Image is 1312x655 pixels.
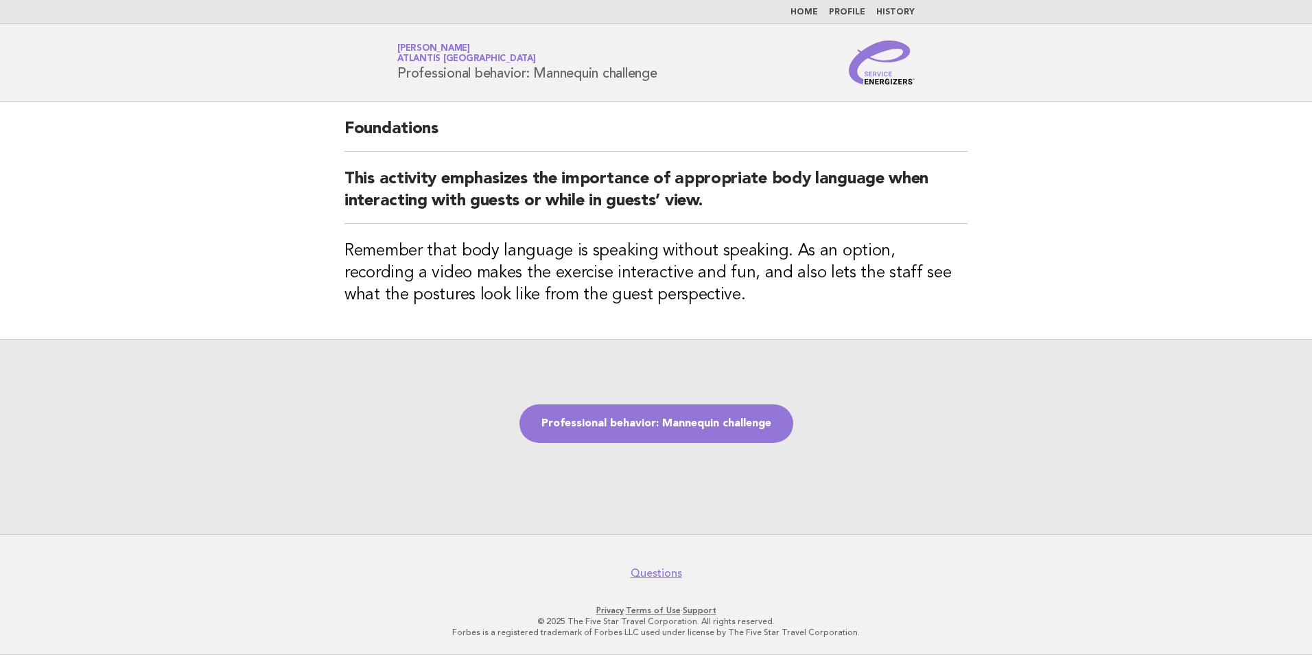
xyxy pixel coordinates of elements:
[626,606,681,615] a: Terms of Use
[683,606,716,615] a: Support
[519,404,793,443] a: Professional behavior: Mannequin challenge
[876,8,915,16] a: History
[397,45,657,80] h1: Professional behavior: Mannequin challenge
[344,118,968,152] h2: Foundations
[829,8,865,16] a: Profile
[236,616,1076,627] p: © 2025 The Five Star Travel Corporation. All rights reserved.
[397,44,536,63] a: [PERSON_NAME]Atlantis [GEOGRAPHIC_DATA]
[790,8,818,16] a: Home
[344,240,968,306] h3: Remember that body language is speaking without speaking. As an option, recording a video makes t...
[236,605,1076,616] p: · ·
[397,55,536,64] span: Atlantis [GEOGRAPHIC_DATA]
[849,41,915,84] img: Service Energizers
[596,606,624,615] a: Privacy
[631,566,682,580] a: Questions
[236,627,1076,638] p: Forbes is a registered trademark of Forbes LLC used under license by The Five Star Travel Corpora...
[344,168,968,224] h2: This activity emphasizes the importance of appropriate body language when interacting with guests...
